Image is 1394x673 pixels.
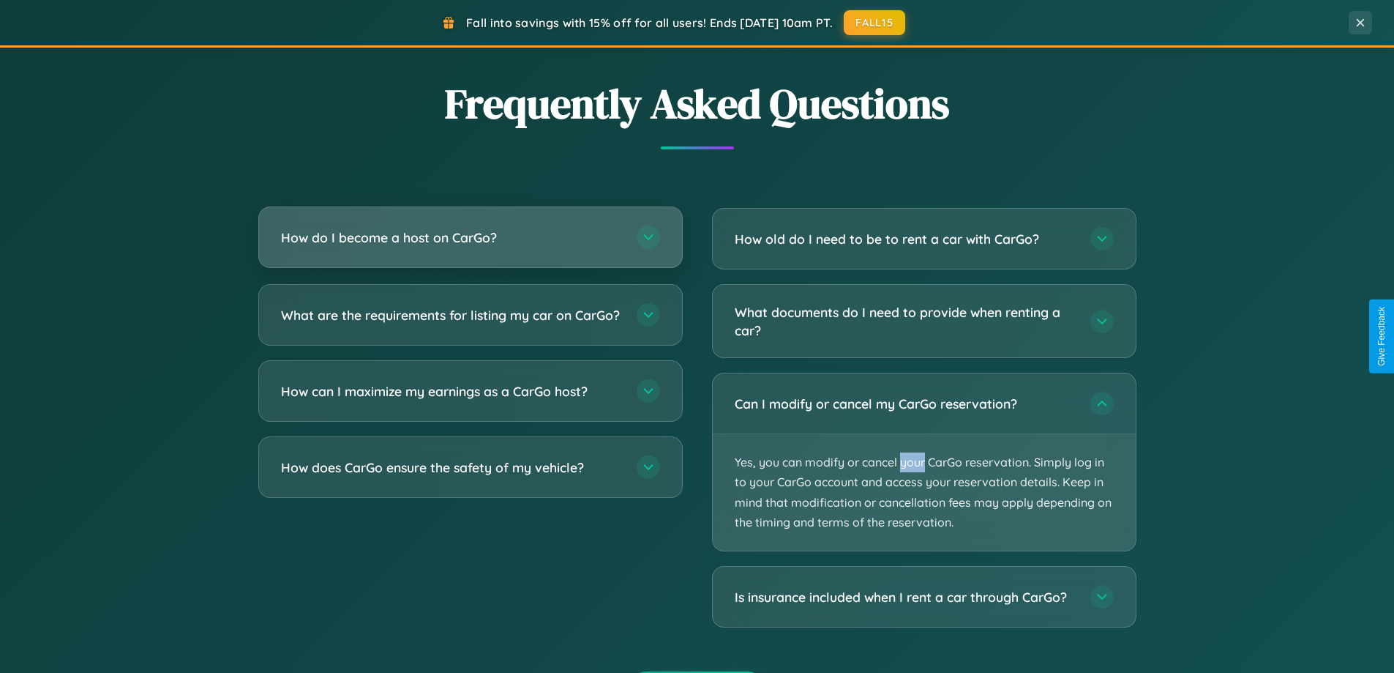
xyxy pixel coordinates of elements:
h3: How old do I need to be to rent a car with CarGo? [735,230,1076,248]
h3: Is insurance included when I rent a car through CarGo? [735,588,1076,606]
h3: How do I become a host on CarGo? [281,228,622,247]
h3: What documents do I need to provide when renting a car? [735,303,1076,339]
div: Give Feedback [1376,307,1387,366]
span: Fall into savings with 15% off for all users! Ends [DATE] 10am PT. [466,15,833,30]
button: FALL15 [844,10,905,35]
h3: Can I modify or cancel my CarGo reservation? [735,395,1076,413]
p: Yes, you can modify or cancel your CarGo reservation. Simply log in to your CarGo account and acc... [713,434,1136,551]
h2: Frequently Asked Questions [258,75,1136,132]
h3: How does CarGo ensure the safety of my vehicle? [281,458,622,477]
h3: What are the requirements for listing my car on CarGo? [281,306,622,324]
h3: How can I maximize my earnings as a CarGo host? [281,382,622,401]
